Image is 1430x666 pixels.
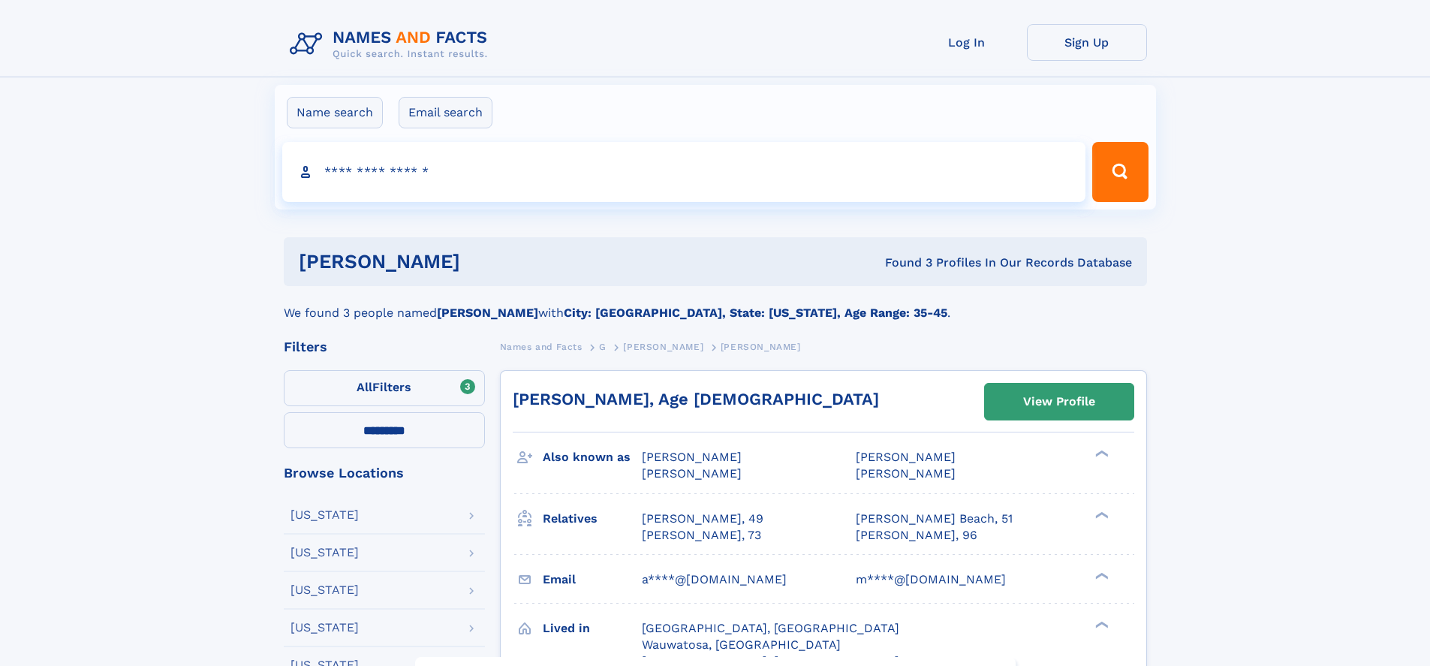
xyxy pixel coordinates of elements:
[1091,449,1109,459] div: ❯
[1091,571,1109,580] div: ❯
[543,445,642,470] h3: Also known as
[284,286,1147,322] div: We found 3 people named with .
[642,621,899,635] span: [GEOGRAPHIC_DATA], [GEOGRAPHIC_DATA]
[291,584,359,596] div: [US_STATE]
[1023,384,1095,419] div: View Profile
[287,97,383,128] label: Name search
[543,506,642,532] h3: Relatives
[291,547,359,559] div: [US_STATE]
[437,306,538,320] b: [PERSON_NAME]
[399,97,492,128] label: Email search
[1092,142,1148,202] button: Search Button
[599,342,607,352] span: G
[1091,510,1109,520] div: ❯
[284,24,500,65] img: Logo Names and Facts
[856,511,1013,527] a: [PERSON_NAME] Beach, 51
[642,466,742,481] span: [PERSON_NAME]
[907,24,1027,61] a: Log In
[623,337,703,356] a: [PERSON_NAME]
[856,450,956,464] span: [PERSON_NAME]
[284,340,485,354] div: Filters
[543,567,642,592] h3: Email
[642,637,841,652] span: Wauwatosa, [GEOGRAPHIC_DATA]
[284,466,485,480] div: Browse Locations
[282,142,1086,202] input: search input
[357,380,372,394] span: All
[623,342,703,352] span: [PERSON_NAME]
[642,527,761,544] a: [PERSON_NAME], 73
[543,616,642,641] h3: Lived in
[500,337,583,356] a: Names and Facts
[299,252,673,271] h1: [PERSON_NAME]
[642,511,763,527] a: [PERSON_NAME], 49
[1091,619,1109,629] div: ❯
[291,622,359,634] div: [US_STATE]
[856,466,956,481] span: [PERSON_NAME]
[599,337,607,356] a: G
[284,370,485,406] label: Filters
[856,527,977,544] a: [PERSON_NAME], 96
[291,509,359,521] div: [US_STATE]
[564,306,947,320] b: City: [GEOGRAPHIC_DATA], State: [US_STATE], Age Range: 35-45
[1027,24,1147,61] a: Sign Up
[513,390,879,408] a: [PERSON_NAME], Age [DEMOGRAPHIC_DATA]
[673,255,1132,271] div: Found 3 Profiles In Our Records Database
[985,384,1133,420] a: View Profile
[721,342,801,352] span: [PERSON_NAME]
[642,450,742,464] span: [PERSON_NAME]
